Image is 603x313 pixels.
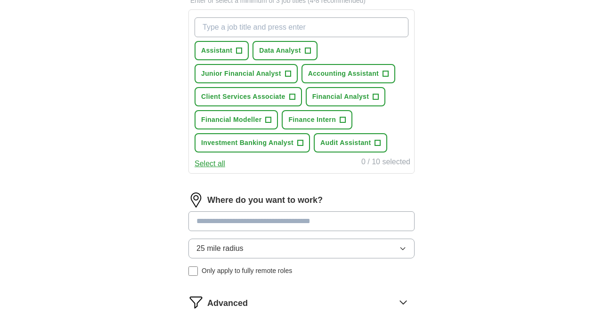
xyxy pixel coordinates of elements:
span: 25 mile radius [196,243,244,254]
img: filter [188,295,204,310]
label: Where do you want to work? [207,194,323,207]
button: Client Services Associate [195,87,302,106]
span: Junior Financial Analyst [201,69,281,79]
button: Junior Financial Analyst [195,64,298,83]
span: Finance Intern [288,115,336,125]
button: Accounting Assistant [301,64,395,83]
span: Accounting Assistant [308,69,379,79]
input: Type a job title and press enter [195,17,408,37]
button: Financial Modeller [195,110,278,129]
span: Investment Banking Analyst [201,138,293,148]
div: 0 / 10 selected [361,156,410,169]
span: Audit Assistant [320,138,371,148]
span: Financial Modeller [201,115,261,125]
button: Investment Banking Analyst [195,133,310,152]
span: Assistant [201,46,232,56]
input: Only apply to fully remote roles [188,266,198,276]
button: 25 mile radius [188,239,415,258]
button: Assistant [195,41,249,60]
button: Audit Assistant [314,133,387,152]
button: Select all [195,158,225,169]
img: location.png [188,193,204,208]
span: Only apply to fully remote roles [202,266,292,276]
button: Financial Analyst [306,87,386,106]
span: Advanced [207,297,248,310]
button: Finance Intern [282,110,352,129]
span: Data Analyst [259,46,301,56]
span: Client Services Associate [201,92,285,102]
span: Financial Analyst [312,92,369,102]
button: Data Analyst [253,41,318,60]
